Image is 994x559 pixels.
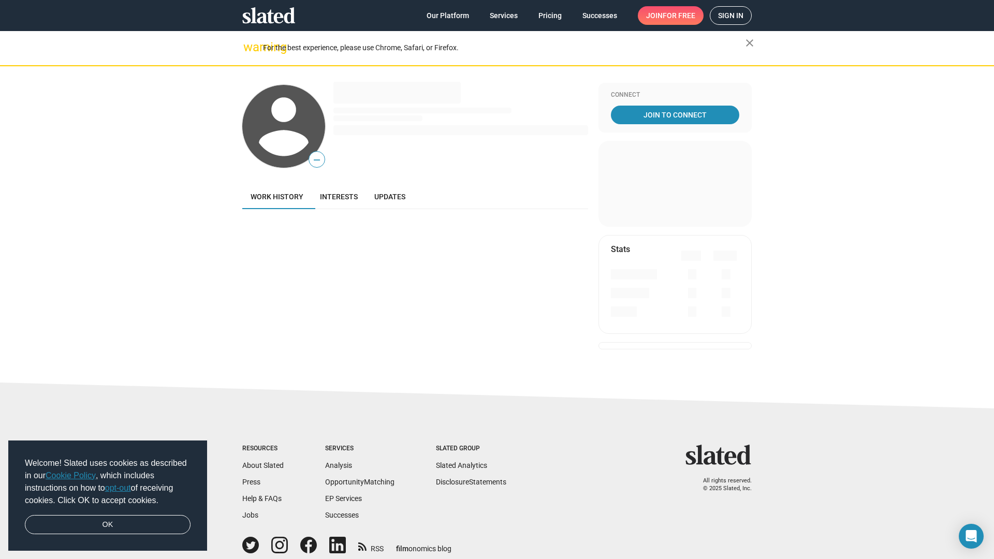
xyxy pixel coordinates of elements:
[263,41,745,55] div: For the best experience, please use Chrome, Safari, or Firefox.
[243,41,256,53] mat-icon: warning
[374,193,405,201] span: Updates
[325,478,394,486] a: OpportunityMatching
[242,511,258,519] a: Jobs
[646,6,695,25] span: Join
[574,6,625,25] a: Successes
[436,478,506,486] a: DisclosureStatements
[8,440,207,551] div: cookieconsent
[242,478,260,486] a: Press
[611,106,739,124] a: Join To Connect
[611,91,739,99] div: Connect
[242,184,312,209] a: Work history
[325,445,394,453] div: Services
[312,184,366,209] a: Interests
[611,244,630,255] mat-card-title: Stats
[251,193,303,201] span: Work history
[242,461,284,469] a: About Slated
[490,6,518,25] span: Services
[530,6,570,25] a: Pricing
[418,6,477,25] a: Our Platform
[25,457,191,507] span: Welcome! Slated uses cookies as described in our , which includes instructions on how to of recei...
[436,461,487,469] a: Slated Analytics
[638,6,704,25] a: Joinfor free
[325,494,362,503] a: EP Services
[309,153,325,167] span: —
[710,6,752,25] a: Sign in
[613,106,737,124] span: Join To Connect
[25,515,191,535] a: dismiss cookie message
[692,477,752,492] p: All rights reserved. © 2025 Slated, Inc.
[718,7,743,24] span: Sign in
[396,536,451,554] a: filmonomics blog
[366,184,414,209] a: Updates
[325,461,352,469] a: Analysis
[663,6,695,25] span: for free
[538,6,562,25] span: Pricing
[46,471,96,480] a: Cookie Policy
[396,545,408,553] span: film
[325,511,359,519] a: Successes
[427,6,469,25] span: Our Platform
[242,494,282,503] a: Help & FAQs
[582,6,617,25] span: Successes
[436,445,506,453] div: Slated Group
[105,483,131,492] a: opt-out
[320,193,358,201] span: Interests
[358,538,384,554] a: RSS
[743,37,756,49] mat-icon: close
[481,6,526,25] a: Services
[242,445,284,453] div: Resources
[959,524,984,549] div: Open Intercom Messenger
